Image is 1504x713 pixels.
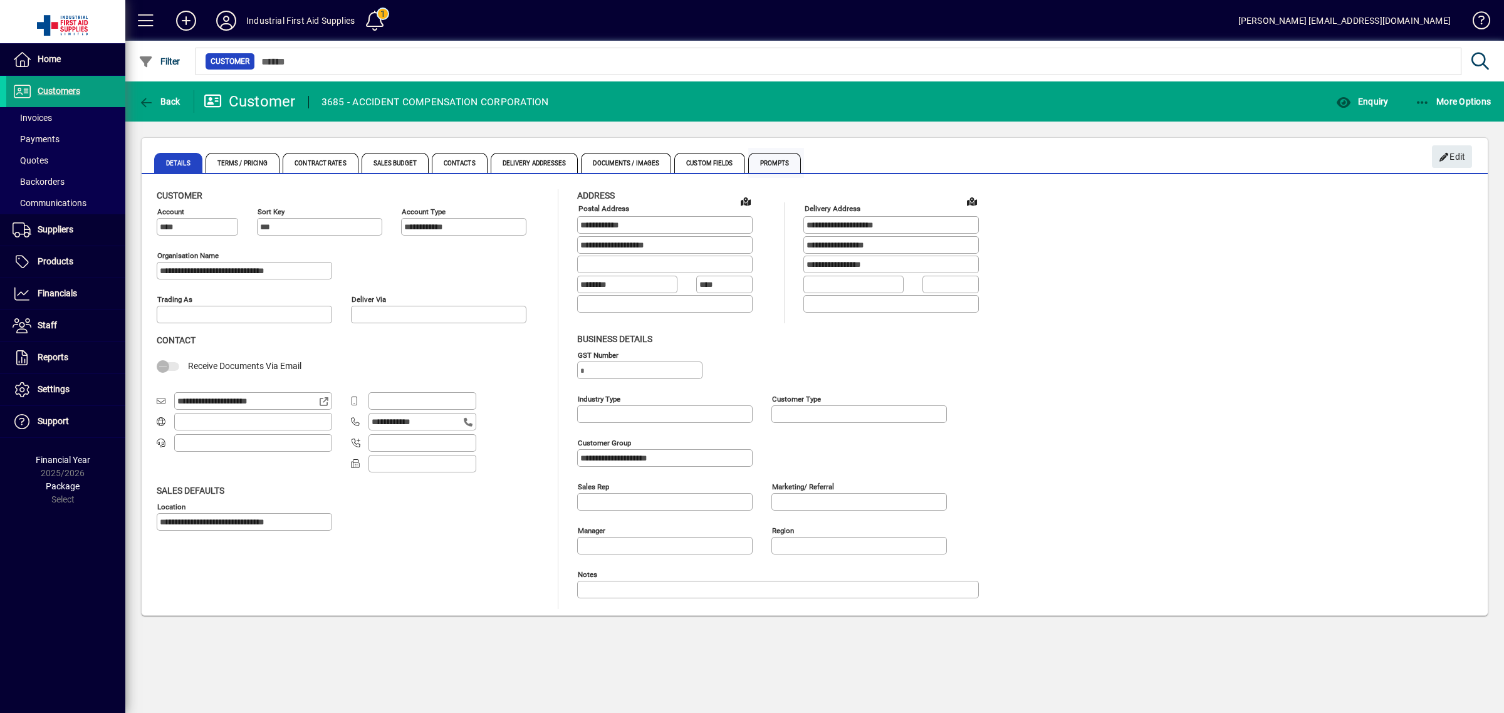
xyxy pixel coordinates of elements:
a: Communications [6,192,125,214]
span: Communications [13,198,86,208]
mat-label: Deliver via [352,295,386,304]
mat-label: Customer type [772,394,821,403]
a: View on map [736,191,756,211]
span: Sales Budget [362,153,429,173]
span: Contacts [432,153,488,173]
a: Home [6,44,125,75]
span: Suppliers [38,224,73,234]
mat-label: GST Number [578,350,619,359]
div: [PERSON_NAME] [EMAIL_ADDRESS][DOMAIN_NAME] [1238,11,1451,31]
a: Knowledge Base [1463,3,1488,43]
a: Reports [6,342,125,373]
span: Financial Year [36,455,90,465]
span: Customers [38,86,80,96]
span: Documents / Images [581,153,671,173]
div: Industrial First Aid Supplies [246,11,355,31]
a: Suppliers [6,214,125,246]
span: Financials [38,288,77,298]
mat-label: Account Type [402,207,446,216]
span: Package [46,481,80,491]
span: Custom Fields [674,153,744,173]
span: Invoices [13,113,52,123]
mat-label: Organisation name [157,251,219,260]
a: View on map [962,191,982,211]
button: Back [135,90,184,113]
mat-label: Sort key [258,207,285,216]
mat-label: Trading as [157,295,192,304]
div: 3685 - ACCIDENT COMPENSATION CORPORATION [321,92,549,112]
span: Customer [157,190,202,200]
span: Contract Rates [283,153,358,173]
a: Financials [6,278,125,310]
span: Back [138,96,180,107]
button: More Options [1412,90,1495,113]
span: Filter [138,56,180,66]
mat-label: Account [157,207,184,216]
span: More Options [1415,96,1491,107]
mat-label: Customer group [578,438,631,447]
a: Products [6,246,125,278]
mat-label: Industry type [578,394,620,403]
a: Backorders [6,171,125,192]
span: Payments [13,134,60,144]
span: Settings [38,384,70,394]
span: Support [38,416,69,426]
mat-label: Notes [578,570,597,578]
mat-label: Marketing/ Referral [772,482,834,491]
a: Invoices [6,107,125,128]
a: Payments [6,128,125,150]
mat-label: Location [157,502,185,511]
mat-label: Manager [578,526,605,534]
span: Home [38,54,61,64]
a: Settings [6,374,125,405]
button: Enquiry [1333,90,1391,113]
span: Customer [211,55,249,68]
span: Details [154,153,202,173]
span: Business details [577,334,652,344]
a: Support [6,406,125,437]
span: Sales defaults [157,486,224,496]
button: Add [166,9,206,32]
a: Quotes [6,150,125,171]
span: Terms / Pricing [206,153,280,173]
span: Enquiry [1336,96,1388,107]
mat-label: Region [772,526,794,534]
span: Prompts [748,153,802,173]
span: Address [577,190,615,200]
span: Quotes [13,155,48,165]
button: Profile [206,9,246,32]
span: Products [38,256,73,266]
span: Reports [38,352,68,362]
span: Receive Documents Via Email [188,361,301,371]
span: Edit [1439,147,1466,167]
span: Staff [38,320,57,330]
button: Filter [135,50,184,73]
div: Customer [204,91,296,112]
span: Backorders [13,177,65,187]
button: Edit [1432,145,1472,168]
app-page-header-button: Back [125,90,194,113]
span: Contact [157,335,196,345]
span: Delivery Addresses [491,153,578,173]
mat-label: Sales rep [578,482,609,491]
a: Staff [6,310,125,341]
